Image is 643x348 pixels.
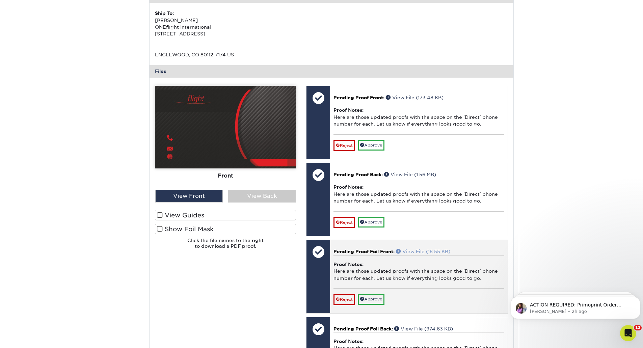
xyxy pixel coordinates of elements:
label: View Guides [155,210,296,220]
iframe: Intercom live chat [620,325,636,341]
div: Front [155,168,296,183]
a: Reject [333,140,355,151]
a: View File (18.55 KB) [396,249,450,254]
strong: Proof Notes: [333,184,364,190]
a: Approve [358,217,384,227]
strong: Proof Notes: [333,262,364,267]
div: Here are those updated proofs with the space on the 'Direct' phone number for each. Let us know i... [333,255,504,289]
a: View File (1.56 MB) [384,172,436,177]
label: Show Foil Mask [155,224,296,234]
strong: Proof Notes: [333,339,364,344]
h6: Click the file names to the right to download a PDF proof. [155,238,296,254]
div: Files [150,65,513,77]
div: Here are those updated proofs with the space on the 'Direct' phone number for each. Let us know i... [333,178,504,211]
div: View Front [155,190,223,203]
span: Pending Proof Back: [333,172,383,177]
strong: Proof Notes: [333,107,364,113]
span: Pending Proof Foil Front: [333,249,395,254]
span: 12 [634,325,642,330]
div: Here are those updated proofs with the space on the 'Direct' phone number for each. Let us know i... [333,101,504,134]
a: Reject [333,294,355,305]
a: Approve [358,140,384,151]
strong: Ship To: [155,10,174,16]
span: Pending Proof Foil Back: [333,326,393,331]
a: View File (173.48 KB) [386,95,444,100]
div: [PERSON_NAME] ONEflight International [STREET_ADDRESS] ENGLEWOOD, CO 80112-7174 US [155,10,331,58]
a: Approve [358,294,384,304]
a: Reject [333,217,355,228]
iframe: Intercom notifications message [508,283,643,330]
div: View Back [228,190,296,203]
span: Pending Proof Front: [333,95,384,100]
a: View File (974.63 KB) [394,326,453,331]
